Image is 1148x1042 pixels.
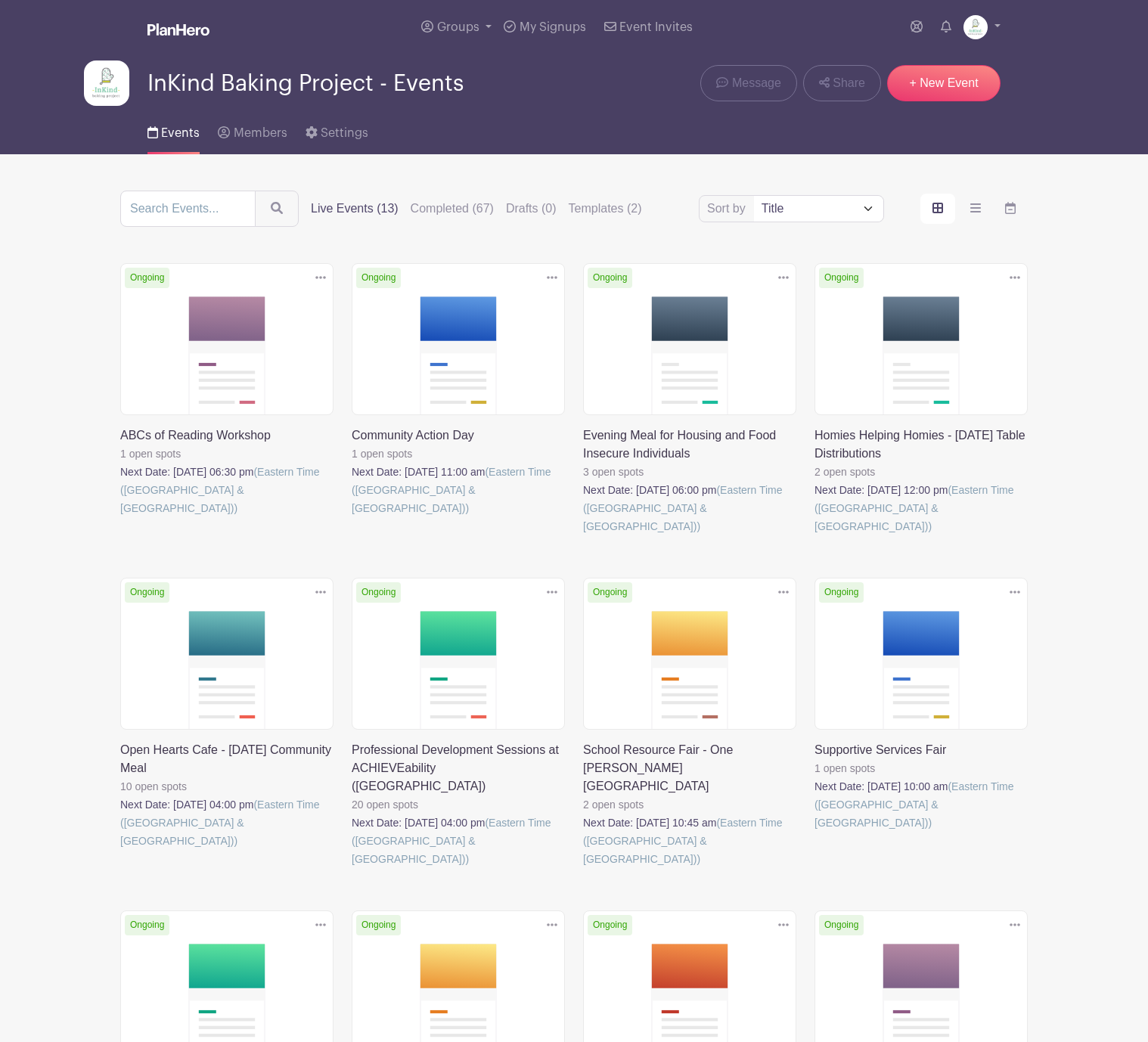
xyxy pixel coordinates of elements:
span: Event Invites [619,21,693,33]
label: Sort by [707,200,750,218]
div: filters [311,200,641,218]
span: Message [732,74,781,92]
span: InKind Baking Project - Events [147,71,464,96]
span: Events [161,127,200,139]
span: Members [234,127,287,139]
input: Search Events... [120,191,256,227]
img: logo_white-6c42ec7e38ccf1d336a20a19083b03d10ae64f83f12c07503d8b9e83406b4c7d.svg [147,23,209,36]
label: Drafts (0) [506,200,557,218]
a: Message [700,65,796,101]
label: Templates (2) [569,200,642,218]
span: My Signups [520,21,586,33]
label: Live Events (13) [311,200,399,218]
label: Completed (67) [411,200,494,218]
img: InKind-Logo.jpg [963,15,988,39]
img: InKind-Logo.jpg [84,60,129,106]
span: Settings [321,127,368,139]
a: Members [218,106,287,154]
span: Groups [437,21,479,33]
a: Settings [306,106,368,154]
a: Events [147,106,200,154]
a: + New Event [887,65,1001,101]
a: Share [803,65,881,101]
span: Share [833,74,865,92]
div: order and view [920,194,1028,224]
